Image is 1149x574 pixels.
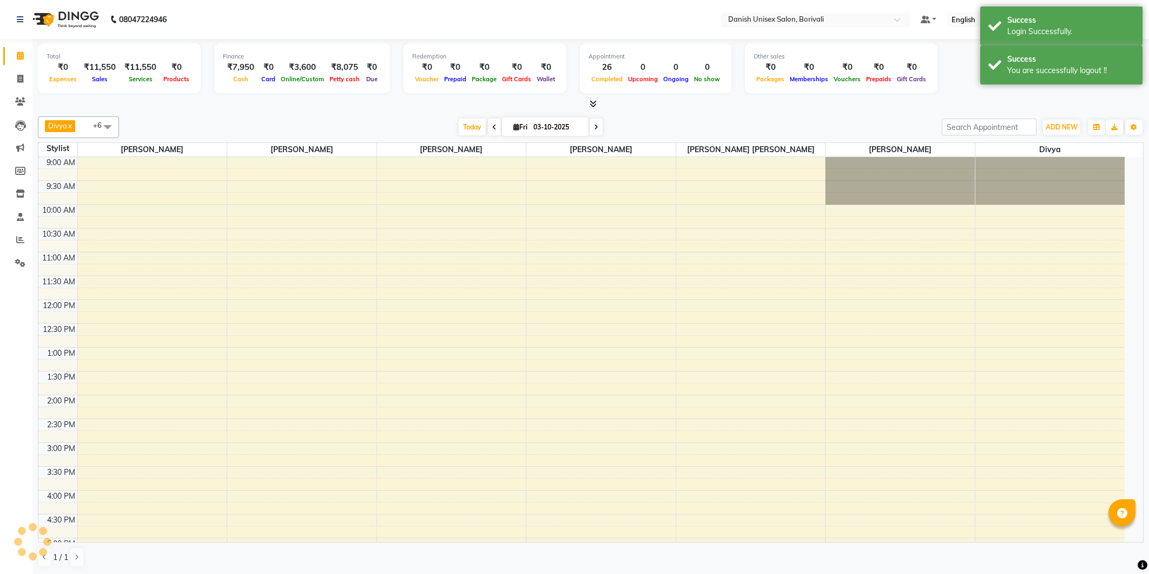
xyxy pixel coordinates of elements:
input: 2025-10-03 [530,119,584,135]
span: ADD NEW [1046,123,1078,131]
span: Gift Cards [499,75,534,83]
div: 12:00 PM [41,300,77,311]
div: ₹8,075 [327,61,362,74]
div: 10:30 AM [40,229,77,240]
span: Gift Cards [894,75,929,83]
div: Stylist [38,143,77,154]
span: Packages [754,75,787,83]
div: Other sales [754,52,929,61]
span: Wallet [534,75,558,83]
div: 0 [661,61,691,74]
div: ₹0 [441,61,469,74]
button: ADD NEW [1043,120,1080,135]
div: 11:00 AM [40,252,77,264]
div: Success [1007,15,1134,26]
span: Memberships [787,75,831,83]
span: No show [691,75,723,83]
span: [PERSON_NAME] [526,143,676,156]
span: Ongoing [661,75,691,83]
span: Package [469,75,499,83]
div: 9:00 AM [44,157,77,168]
img: logo [28,4,102,35]
span: Prepaid [441,75,469,83]
div: ₹11,550 [80,61,120,74]
span: Online/Custom [278,75,327,83]
div: ₹0 [754,61,787,74]
div: 4:30 PM [45,514,77,526]
span: Services [126,75,155,83]
span: 1 / 1 [53,552,68,563]
div: ₹0 [499,61,534,74]
span: [PERSON_NAME] [826,143,975,156]
span: Cash [230,75,251,83]
span: Upcoming [625,75,661,83]
div: ₹11,550 [120,61,161,74]
div: 26 [589,61,625,74]
span: Voucher [412,75,441,83]
span: Expenses [47,75,80,83]
div: ₹0 [161,61,192,74]
div: 12:30 PM [41,324,77,335]
div: Appointment [589,52,723,61]
div: Redemption [412,52,558,61]
span: Card [259,75,278,83]
span: Petty cash [327,75,362,83]
div: ₹0 [831,61,863,74]
div: ₹0 [412,61,441,74]
span: Divya [975,143,1125,156]
div: 11:30 AM [40,276,77,288]
span: Completed [589,75,625,83]
div: ₹0 [47,61,80,74]
div: ₹0 [362,61,381,74]
span: Today [459,119,486,135]
input: Search Appointment [942,119,1036,135]
span: Sales [89,75,110,83]
span: Fri [511,123,530,131]
b: 08047224946 [119,4,167,35]
div: Login Successfully. [1007,26,1134,37]
div: 2:00 PM [45,395,77,407]
span: Vouchers [831,75,863,83]
span: [PERSON_NAME] [227,143,377,156]
span: +6 [93,121,110,129]
div: ₹0 [534,61,558,74]
div: ₹3,600 [278,61,327,74]
span: Due [364,75,380,83]
div: 4:00 PM [45,491,77,502]
div: ₹0 [894,61,929,74]
span: Products [161,75,192,83]
div: 0 [625,61,661,74]
div: 3:00 PM [45,443,77,454]
div: You are successfully logout !! [1007,65,1134,76]
div: 10:00 AM [40,205,77,216]
div: 9:30 AM [44,181,77,192]
span: [PERSON_NAME] [PERSON_NAME] [676,143,826,156]
div: Finance [223,52,381,61]
div: ₹0 [863,61,894,74]
span: Prepaids [863,75,894,83]
div: 1:30 PM [45,371,77,383]
div: 0 [691,61,723,74]
iframe: chat widget [1104,531,1138,563]
div: ₹0 [259,61,278,74]
div: ₹0 [469,61,499,74]
span: [PERSON_NAME] [78,143,227,156]
span: Divya [48,121,67,130]
a: x [67,121,72,130]
div: Total [47,52,192,61]
div: 1:00 PM [45,348,77,359]
div: ₹0 [787,61,831,74]
div: Success [1007,54,1134,65]
div: ₹7,950 [223,61,259,74]
div: 2:30 PM [45,419,77,430]
div: 3:30 PM [45,467,77,478]
div: 5:00 PM [45,538,77,550]
span: [PERSON_NAME] [377,143,526,156]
